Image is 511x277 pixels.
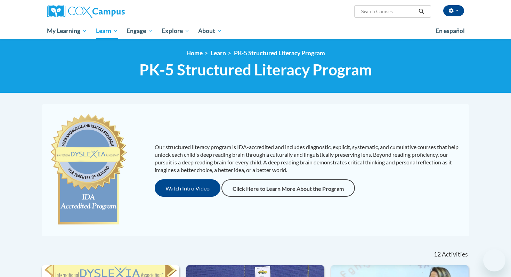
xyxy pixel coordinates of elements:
a: En español [431,24,469,38]
a: Explore [157,23,194,39]
span: Engage [127,27,153,35]
span: Learn [96,27,118,35]
button: Search [416,7,427,16]
span: Activities [442,251,468,258]
span: About [198,27,222,35]
a: About [194,23,227,39]
a: Cox Campus [47,5,179,18]
a: My Learning [42,23,91,39]
img: Cox Campus [47,5,125,18]
span: My Learning [47,27,87,35]
div: Main menu [36,23,474,39]
span: En español [436,27,465,34]
p: Our structured literacy program is IDA-accredited and includes diagnostic, explicit, systematic, ... [155,143,462,174]
iframe: Button to launch messaging window [483,249,505,271]
button: Account Settings [443,5,464,16]
input: Search Courses [360,7,416,16]
button: Watch Intro Video [155,179,220,197]
img: c477cda6-e343-453b-bfce-d6f9e9818e1c.png [49,111,128,229]
a: Home [186,49,203,57]
span: PK-5 Structured Literacy Program [139,60,372,79]
a: PK-5 Structured Literacy Program [234,49,325,57]
span: 12 [434,251,441,258]
a: Learn [91,23,122,39]
span: Explore [162,27,189,35]
a: Learn [211,49,226,57]
a: Click Here to Learn More About the Program [221,179,355,197]
a: Engage [122,23,157,39]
